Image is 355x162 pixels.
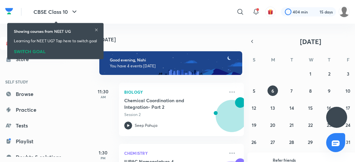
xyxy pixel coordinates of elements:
abbr: October 28, 2025 [289,139,294,145]
abbr: October 21, 2025 [289,122,294,128]
button: October 17, 2025 [343,103,353,113]
button: October 14, 2025 [286,103,297,113]
button: October 10, 2025 [343,85,353,96]
a: Company Logo [5,6,13,18]
abbr: October 26, 2025 [251,139,256,145]
p: Seep Pahuja [135,123,157,128]
button: October 6, 2025 [267,85,278,96]
button: October 27, 2025 [267,137,278,147]
h4: [DATE] [99,37,250,42]
button: October 1, 2025 [305,68,316,79]
button: October 30, 2025 [324,137,334,147]
abbr: October 15, 2025 [308,105,313,111]
abbr: Thursday [328,57,330,63]
div: SWITCH GOAL [14,47,97,54]
button: October 15, 2025 [305,103,316,113]
img: unacademy [208,97,244,143]
button: October 9, 2025 [324,85,334,96]
button: CBSE Class 10 [30,5,82,18]
abbr: Monday [271,57,275,63]
abbr: October 29, 2025 [308,139,313,145]
abbr: October 9, 2025 [328,88,330,94]
abbr: Friday [347,57,349,63]
h5: 1:30 [90,149,116,156]
abbr: October 20, 2025 [270,122,275,128]
button: October 7, 2025 [286,85,297,96]
button: avatar [265,7,276,17]
p: Chemistry [124,149,224,157]
p: AM [90,95,116,99]
abbr: October 13, 2025 [270,105,275,111]
abbr: Sunday [253,57,255,63]
p: You have 4 events [DATE] [110,63,233,69]
abbr: October 3, 2025 [347,71,349,77]
button: October 2, 2025 [324,68,334,79]
abbr: October 10, 2025 [345,88,350,94]
abbr: October 17, 2025 [346,105,350,111]
button: October 12, 2025 [249,103,259,113]
abbr: October 1, 2025 [309,71,311,77]
button: October 22, 2025 [305,120,316,130]
button: October 31, 2025 [343,137,353,147]
img: Nishi raghuwanshi [339,6,350,17]
img: avatar [267,9,273,15]
button: October 28, 2025 [286,137,297,147]
abbr: October 23, 2025 [327,122,332,128]
h6: Showing courses from NEET UG [14,28,71,34]
button: October 8, 2025 [305,85,316,96]
abbr: October 27, 2025 [270,139,275,145]
h6: Good evening, Nishi [110,58,233,62]
button: October 29, 2025 [305,137,316,147]
abbr: October 12, 2025 [252,105,256,111]
h5: 11:30 [90,88,116,95]
abbr: October 5, 2025 [253,88,255,94]
p: Biology [124,88,224,96]
button: October 5, 2025 [249,85,259,96]
abbr: October 24, 2025 [345,122,350,128]
button: October 24, 2025 [343,120,353,130]
button: October 21, 2025 [286,120,297,130]
abbr: October 8, 2025 [309,88,312,94]
abbr: October 7, 2025 [290,88,293,94]
abbr: Wednesday [309,57,313,63]
abbr: Tuesday [290,57,293,63]
abbr: October 6, 2025 [271,88,274,94]
p: Learning for NEET UG? Tap here to switch goal [14,38,97,44]
abbr: October 30, 2025 [326,139,332,145]
p: Session 2 [124,112,224,118]
button: October 3, 2025 [343,68,353,79]
button: October 26, 2025 [249,137,259,147]
abbr: October 2, 2025 [328,71,330,77]
img: evening [99,51,242,75]
button: October 13, 2025 [267,103,278,113]
abbr: October 31, 2025 [346,139,350,145]
abbr: October 22, 2025 [308,122,313,128]
p: PM [90,156,116,160]
img: streak [312,9,318,15]
abbr: October 14, 2025 [289,105,294,111]
h5: Chemical Coordination and Integration- Part 2 [124,97,206,110]
button: October 16, 2025 [324,103,334,113]
button: October 23, 2025 [324,120,334,130]
img: Company Logo [5,6,13,16]
abbr: October 19, 2025 [252,122,256,128]
abbr: October 16, 2025 [327,105,331,111]
img: ttu [333,113,341,121]
button: October 20, 2025 [267,120,278,130]
span: [DATE] [300,37,321,46]
button: October 19, 2025 [249,120,259,130]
